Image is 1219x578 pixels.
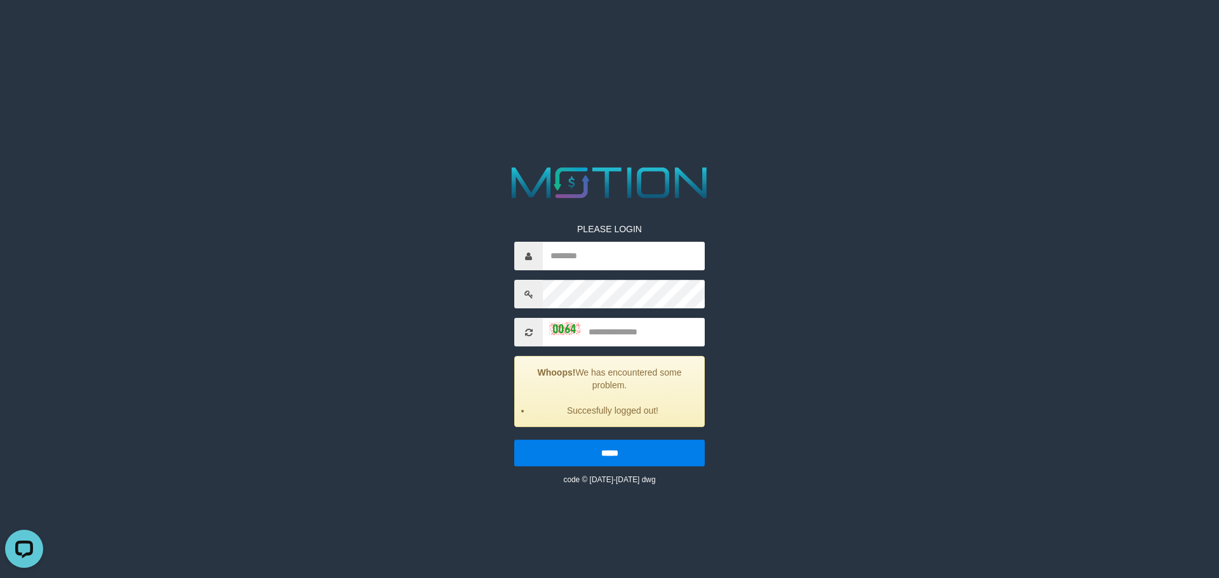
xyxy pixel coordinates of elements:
[531,404,695,417] li: Succesfully logged out!
[503,162,716,204] img: MOTION_logo.png
[563,475,655,484] small: code © [DATE]-[DATE] dwg
[549,322,581,335] img: captcha
[514,356,705,427] div: We has encountered some problem.
[514,223,705,235] p: PLEASE LOGIN
[5,5,43,43] button: Open LiveChat chat widget
[538,367,576,378] strong: Whoops!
